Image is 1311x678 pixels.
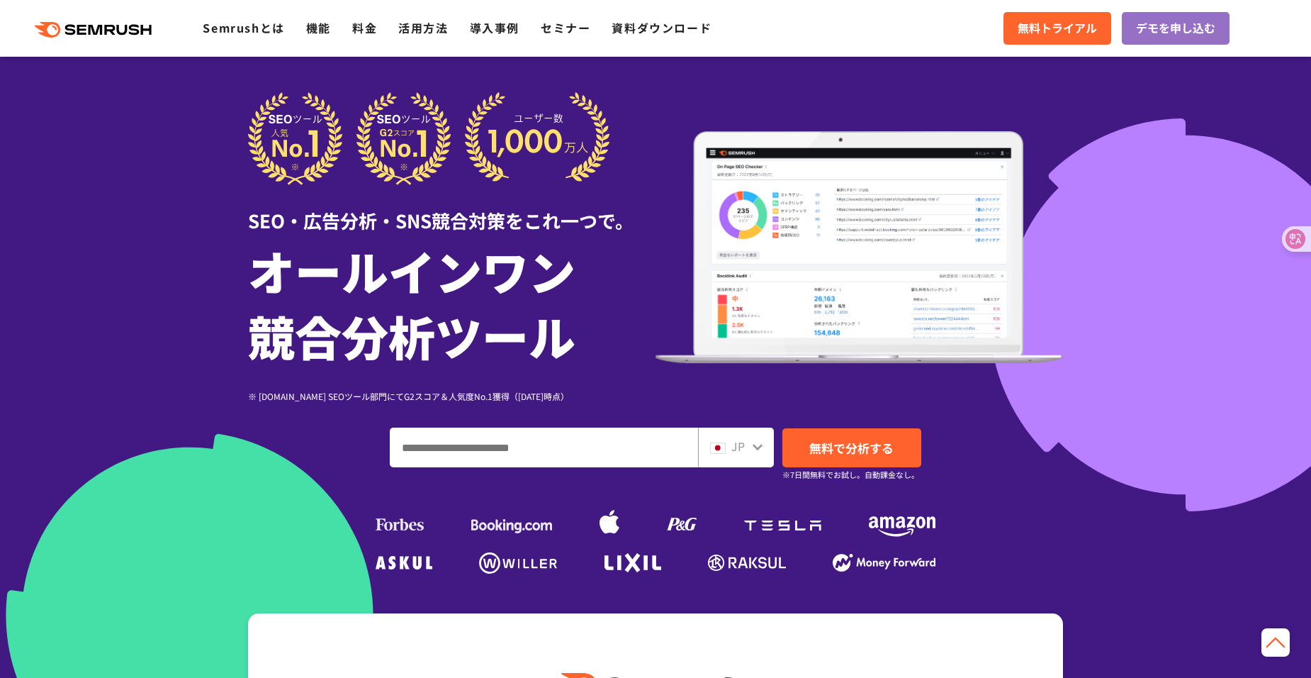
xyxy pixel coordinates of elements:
div: SEO・広告分析・SNS競合対策をこれ一つで。 [248,185,655,234]
a: デモを申し込む [1122,12,1230,45]
a: 無料トライアル [1003,12,1111,45]
a: 資料ダウンロード [612,19,711,36]
span: 無料トライアル [1018,19,1097,38]
a: セミナー [541,19,590,36]
input: ドメイン、キーワードまたはURLを入力してください [390,428,697,467]
div: ※ [DOMAIN_NAME] SEOツール部門にてG2スコア＆人気度No.1獲得（[DATE]時点） [248,389,655,403]
a: 活用方法 [398,19,448,36]
small: ※7日間無料でお試し。自動課金なし。 [782,468,919,482]
a: 導入事例 [470,19,519,36]
a: 料金 [352,19,377,36]
a: Semrushとは [203,19,284,36]
span: デモを申し込む [1136,19,1215,38]
a: 無料で分析する [782,428,921,467]
span: 無料で分析する [809,439,894,457]
h1: オールインワン 競合分析ツール [248,238,655,368]
span: JP [731,438,745,455]
a: 機能 [306,19,331,36]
